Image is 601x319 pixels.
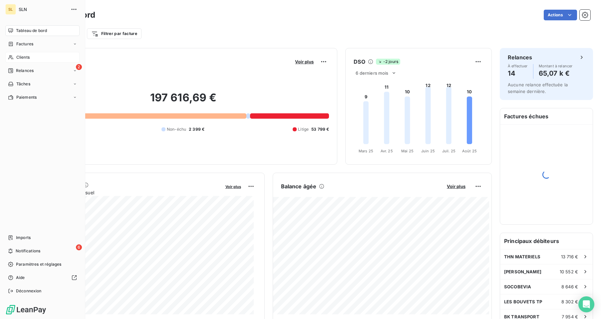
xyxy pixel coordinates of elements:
a: Tableau de bord [5,25,80,36]
span: THN MATERIELS [504,254,540,259]
span: Tableau de bord [16,28,47,34]
h6: Factures échues [500,108,593,124]
span: 8 302 € [561,299,578,304]
h6: Relances [508,53,532,61]
a: Imports [5,232,80,243]
span: Aucune relance effectuée la semaine dernière. [508,82,568,94]
a: Factures [5,39,80,49]
span: Non-échu [167,126,186,132]
button: Filtrer par facture [87,28,142,39]
tspan: Avr. 25 [381,149,393,153]
span: 13 716 € [561,254,578,259]
span: Montant à relancer [539,64,573,68]
tspan: Juil. 25 [442,149,455,153]
span: 10 552 € [560,269,578,274]
span: 6 derniers mois [356,70,388,76]
span: Paiements [16,94,37,100]
button: Voir plus [293,59,316,65]
span: 2 [76,64,82,70]
span: Aide [16,275,25,281]
span: 8 646 € [561,284,578,289]
span: Paramètres et réglages [16,261,61,267]
h4: 14 [508,68,528,79]
span: 53 799 € [311,126,329,132]
span: Voir plus [225,184,241,189]
span: Factures [16,41,33,47]
h2: 197 616,69 € [38,91,329,111]
button: Voir plus [223,183,243,189]
span: SOCOBEVIA [504,284,531,289]
span: Voir plus [295,59,314,64]
h6: Principaux débiteurs [500,233,593,249]
span: 6 [76,244,82,250]
a: Clients [5,52,80,63]
span: SLN [19,7,67,12]
h4: 65,07 k € [539,68,573,79]
tspan: Août 25 [462,149,477,153]
span: Tâches [16,81,30,87]
span: Voir plus [447,184,465,189]
h6: Balance âgée [281,182,317,190]
a: Aide [5,272,80,283]
span: Chiffre d'affaires mensuel [38,189,221,196]
span: Imports [16,235,31,241]
span: 2 399 € [189,126,204,132]
tspan: Juin 25 [421,149,435,153]
span: Litige [298,126,309,132]
a: 2Relances [5,65,80,76]
span: [PERSON_NAME] [504,269,541,274]
button: Voir plus [445,183,467,189]
img: Logo LeanPay [5,304,47,315]
div: SL [5,4,16,15]
div: Open Intercom Messenger [578,296,594,312]
span: -2 jours [376,59,400,65]
tspan: Mai 25 [401,149,414,153]
button: Actions [544,10,577,20]
h6: DSO [354,58,365,66]
span: Notifications [16,248,40,254]
span: Relances [16,68,34,74]
span: LES BOUVETS TP [504,299,542,304]
a: Paramètres et réglages [5,259,80,270]
span: Clients [16,54,30,60]
a: Tâches [5,79,80,89]
a: Paiements [5,92,80,103]
tspan: Mars 25 [359,149,373,153]
span: À effectuer [508,64,528,68]
span: Déconnexion [16,288,42,294]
